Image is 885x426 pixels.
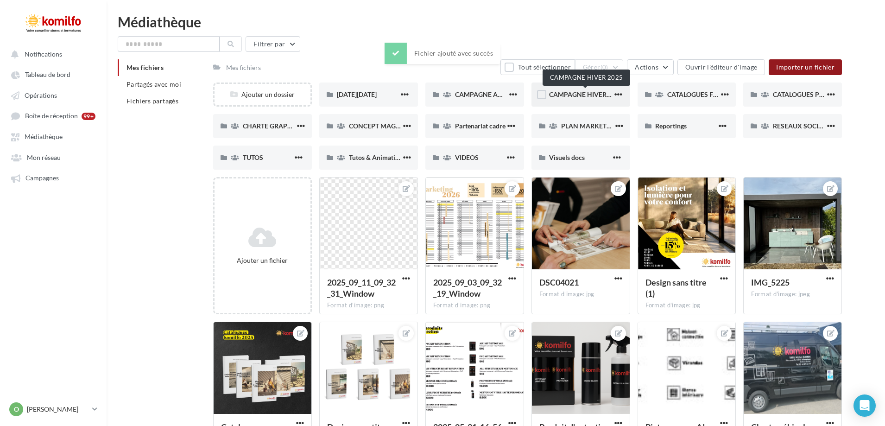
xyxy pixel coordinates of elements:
[6,107,101,124] a: Boîte de réception 99+
[751,290,834,299] div: Format d'image: jpeg
[751,277,790,287] span: IMG_5225
[645,277,707,299] span: Design sans titre (1)
[25,71,70,79] span: Tableau de bord
[246,36,300,52] button: Filtrer par
[349,153,423,161] span: Tutos & Animation réseau
[25,91,57,99] span: Opérations
[773,90,844,98] span: CATALOGUES PDF 2025
[667,90,811,98] span: CATALOGUES FOURNISSEURS - PRODUITS 2025
[126,80,181,88] span: Partagés avec moi
[25,50,62,58] span: Notifications
[337,90,377,98] span: [DATE][DATE]
[14,405,19,414] span: O
[853,394,876,417] div: Open Intercom Messenger
[6,128,101,145] a: Médiathèque
[776,63,834,71] span: Importer un fichier
[118,15,874,29] div: Médiathèque
[549,153,585,161] span: Visuels docs
[385,43,500,64] div: Fichier ajouté avec succès
[25,133,63,141] span: Médiathèque
[218,256,307,265] div: Ajouter un fichier
[677,59,765,75] button: Ouvrir l'éditeur d'image
[627,59,673,75] button: Actions
[635,63,658,71] span: Actions
[6,149,101,165] a: Mon réseau
[769,59,842,75] button: Importer un fichier
[539,290,622,299] div: Format d'image: jpg
[25,112,78,120] span: Boîte de réception
[575,59,624,75] button: Gérer(0)
[243,153,263,161] span: TUTOS
[539,277,579,287] span: DSC04021
[349,122,411,130] span: CONCEPT MAGASIN
[226,63,261,72] div: Mes fichiers
[455,90,525,98] span: CAMPAGNE AUTOMNE
[500,59,575,75] button: Tout sélectionner
[126,97,178,105] span: Fichiers partagés
[82,113,95,120] div: 99+
[327,277,396,299] span: 2025_09_11_09_32_31_Window
[215,90,310,99] div: Ajouter un dossier
[6,169,101,186] a: Campagnes
[6,66,101,83] a: Tableau de bord
[25,174,59,182] span: Campagnes
[327,301,410,310] div: Format d'image: png
[243,122,308,130] span: CHARTE GRAPHIQUE
[433,301,516,310] div: Format d'image: png
[6,87,101,103] a: Opérations
[6,45,97,62] button: Notifications
[455,122,506,130] span: Partenariat cadre
[655,122,687,130] span: Reportings
[549,90,623,98] span: CAMPAGNE HIVER 2025
[433,277,502,299] span: 2025_09_03_09_32_19_Window
[27,405,88,414] p: [PERSON_NAME]
[7,401,99,418] a: O [PERSON_NAME]
[601,64,608,71] span: (0)
[645,301,728,310] div: Format d'image: jpg
[773,122,832,130] span: RESEAUX SOCIAUX
[561,122,618,130] span: PLAN MARKETING
[455,153,479,161] span: VIDEOS
[543,70,630,86] div: CAMPAGNE HIVER 2025
[27,153,61,161] span: Mon réseau
[126,64,164,71] span: Mes fichiers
